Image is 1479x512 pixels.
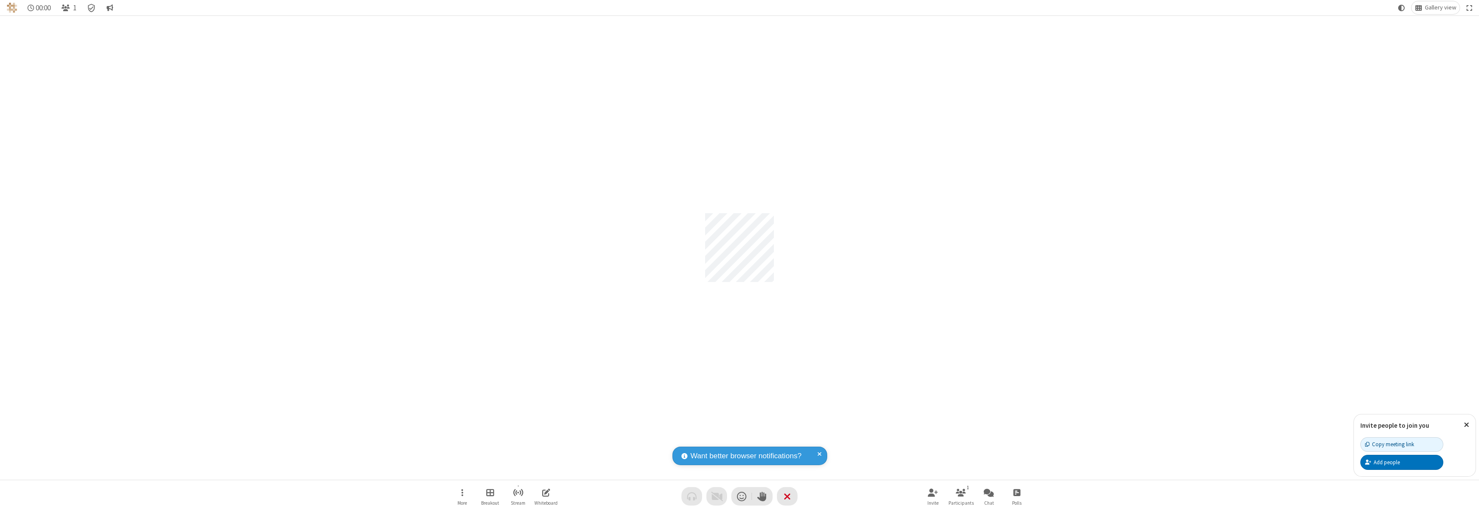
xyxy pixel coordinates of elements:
button: Open menu [449,484,475,509]
span: Invite [927,500,939,506]
button: Open participant list [948,484,974,509]
button: Raise hand [752,487,773,506]
button: Manage Breakout Rooms [477,484,503,509]
div: Meeting details Encryption enabled [83,1,100,14]
img: QA Selenium DO NOT DELETE OR CHANGE [7,3,17,13]
span: Breakout [481,500,499,506]
span: Want better browser notifications? [690,451,801,462]
button: Using system theme [1395,1,1408,14]
div: Timer [24,1,55,14]
div: 1 [964,484,972,491]
button: Copy meeting link [1360,437,1443,452]
div: Copy meeting link [1365,440,1414,448]
span: Chat [984,500,994,506]
button: End or leave meeting [777,487,798,506]
span: 1 [73,4,77,12]
span: More [457,500,467,506]
button: Open chat [976,484,1002,509]
label: Invite people to join you [1360,421,1429,429]
button: Fullscreen [1463,1,1476,14]
button: Change layout [1411,1,1460,14]
button: Video [706,487,727,506]
button: Conversation [103,1,117,14]
button: Open shared whiteboard [533,484,559,509]
button: Send a reaction [731,487,752,506]
button: Invite participants (⌘+Shift+I) [920,484,946,509]
button: Open poll [1004,484,1030,509]
button: Open participant list [58,1,80,14]
span: Gallery view [1425,4,1456,11]
span: Stream [511,500,525,506]
button: Start streaming [505,484,531,509]
button: Close popover [1458,414,1476,435]
span: 00:00 [36,4,51,12]
button: Audio problem - check your Internet connection or call by phone [681,487,702,506]
span: Whiteboard [534,500,558,506]
span: Polls [1012,500,1022,506]
button: Add people [1360,455,1443,469]
span: Participants [948,500,974,506]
